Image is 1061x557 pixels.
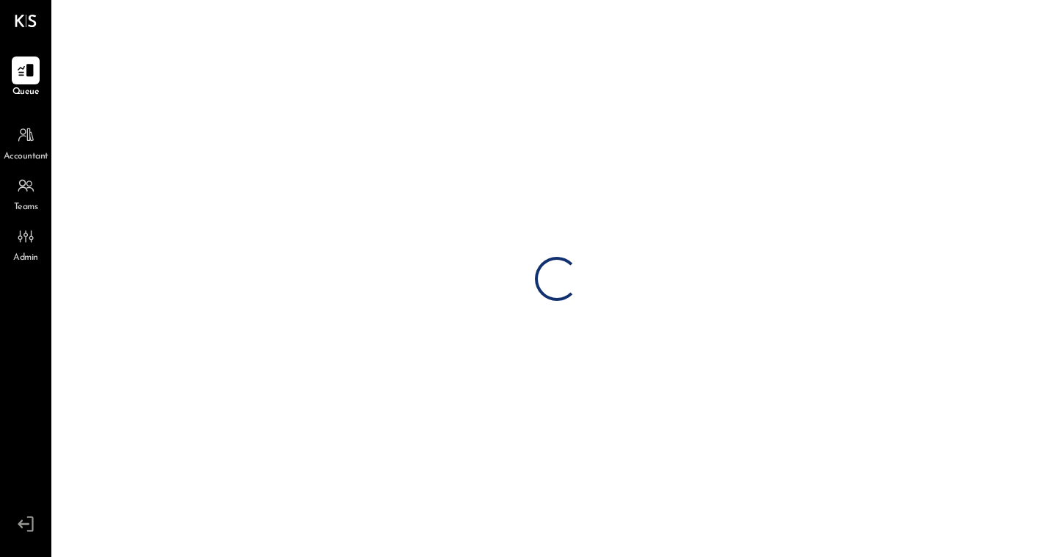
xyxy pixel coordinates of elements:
[14,201,38,214] span: Teams
[12,86,40,99] span: Queue
[13,252,38,265] span: Admin
[1,121,51,164] a: Accountant
[4,150,48,164] span: Accountant
[1,172,51,214] a: Teams
[1,222,51,265] a: Admin
[1,57,51,99] a: Queue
